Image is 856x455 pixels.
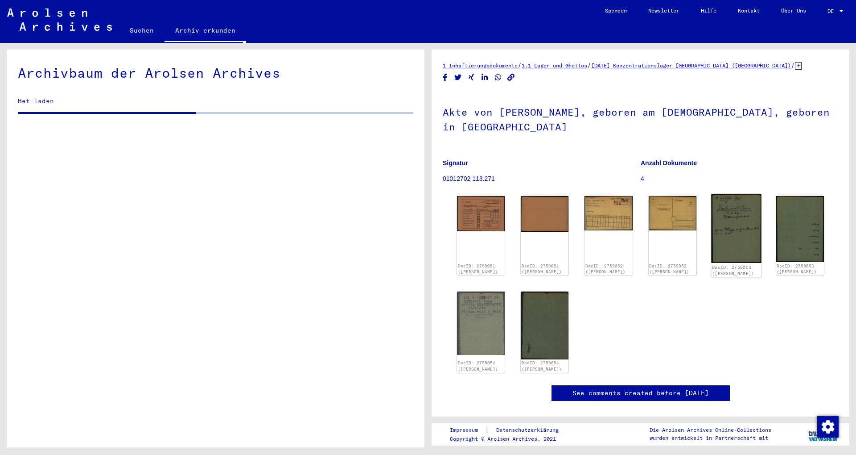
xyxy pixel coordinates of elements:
[807,423,840,445] img: yv_logo.png
[711,194,761,263] img: 001.jpg
[165,20,246,43] a: Archiv erkunden
[572,388,709,398] a: See comments created before [DATE]
[457,196,505,231] img: 001.jpg
[457,292,505,355] img: 001.jpg
[521,196,568,232] img: 002.jpg
[443,159,468,167] b: Signatur
[458,360,498,372] a: DocID: 2759054 ([PERSON_NAME])
[649,263,689,275] a: DocID: 2759052 ([PERSON_NAME])
[650,426,771,434] p: Die Arolsen Archives Online-Collections
[777,263,817,275] a: DocID: 2759053 ([PERSON_NAME])
[450,426,569,435] div: |
[443,62,518,69] a: 1 Inhaftierungsdokumente
[18,63,413,83] div: Archivbaum der Arolsen Archives
[641,174,838,184] p: 4
[458,263,498,275] a: DocID: 2759051 ([PERSON_NAME])
[521,292,568,359] img: 002.jpg
[443,92,838,146] h1: Akte von [PERSON_NAME], geboren am [DEMOGRAPHIC_DATA], geboren in [GEOGRAPHIC_DATA]
[587,61,591,69] span: /
[522,263,562,275] a: DocID: 2759051 ([PERSON_NAME])
[641,159,697,167] b: Anzahl Dokumente
[712,265,754,276] a: DocID: 2759053 ([PERSON_NAME])
[776,196,824,262] img: 002.jpg
[649,196,696,230] img: 002.jpg
[453,72,463,83] button: Share on Twitter
[827,8,837,14] span: DE
[584,196,632,230] img: 001.jpg
[817,416,839,438] img: Zustimmung ändern
[494,72,503,83] button: Share on WhatsApp
[518,61,522,69] span: /
[450,426,485,435] a: Impressum
[506,72,516,83] button: Copy link
[443,174,640,184] p: 01012702 113.271
[791,61,795,69] span: /
[450,435,569,443] p: Copyright © Arolsen Archives, 2021
[650,434,771,442] p: wurden entwickelt in Partnerschaft mit
[480,72,490,83] button: Share on LinkedIn
[440,72,450,83] button: Share on Facebook
[522,62,587,69] a: 1.1 Lager und Ghettos
[591,62,791,69] a: [DATE] Konzentrationslager [GEOGRAPHIC_DATA] ([GEOGRAPHIC_DATA])
[585,263,626,275] a: DocID: 2759052 ([PERSON_NAME])
[489,426,569,435] a: Datenschutzerklärung
[119,20,165,41] a: Suchen
[522,360,562,372] a: DocID: 2759054 ([PERSON_NAME])
[18,96,413,106] p: Het laden
[467,72,476,83] button: Share on Xing
[7,8,112,31] img: Arolsen_neg.svg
